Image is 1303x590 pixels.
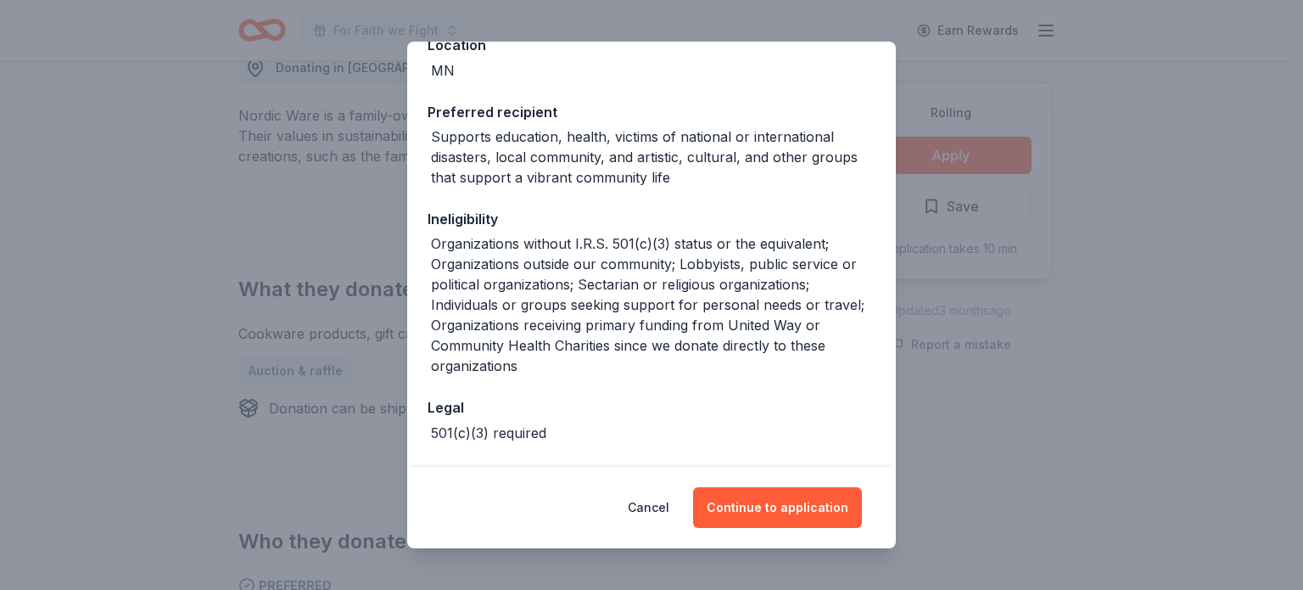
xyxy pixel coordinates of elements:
[428,101,875,123] div: Preferred recipient
[428,396,875,419] div: Legal
[428,34,875,56] div: Location
[431,126,875,188] div: Supports education, health, victims of national or international disasters, local community, and ...
[428,464,875,486] div: Deadline
[628,487,669,528] button: Cancel
[428,208,875,230] div: Ineligibility
[431,233,875,376] div: Organizations without I.R.S. 501(c)(3) status or the equivalent; Organizations outside our commun...
[431,423,546,443] div: 501(c)(3) required
[431,60,455,81] div: MN
[693,487,862,528] button: Continue to application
